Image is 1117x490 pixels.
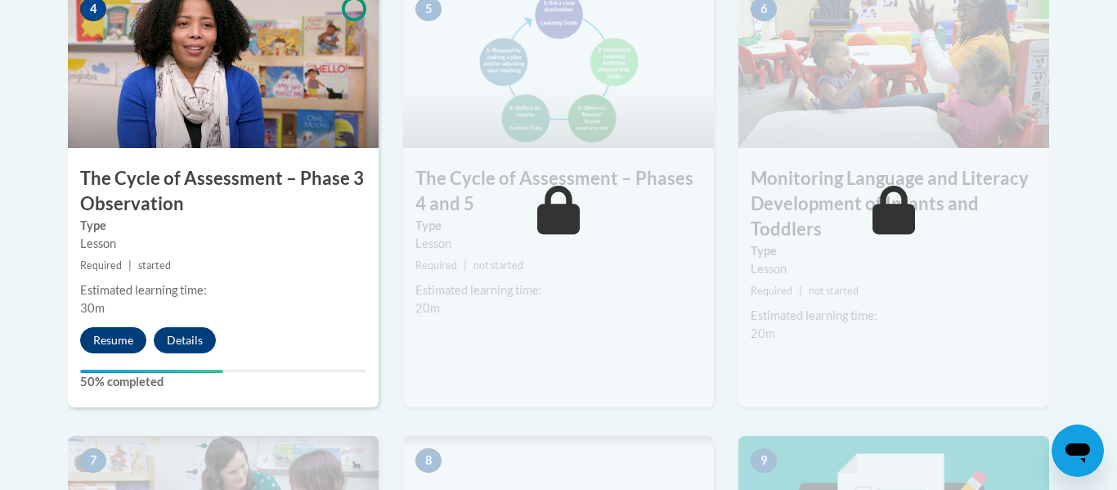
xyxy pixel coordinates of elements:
[799,285,802,297] span: |
[415,217,702,235] label: Type
[751,448,777,473] span: 9
[809,285,859,297] span: not started
[80,373,366,391] label: 50% completed
[80,259,122,272] span: Required
[415,281,702,299] div: Estimated learning time:
[80,235,366,253] div: Lesson
[403,166,714,217] h3: The Cycle of Assessment – Phases 4 and 5
[415,448,442,473] span: 8
[138,259,171,272] span: started
[751,260,1037,278] div: Lesson
[1052,425,1104,477] iframe: Button to launch messaging window
[738,166,1049,241] h3: Monitoring Language and Literacy Development of Infants and Toddlers
[154,327,216,353] button: Details
[80,327,146,353] button: Resume
[80,448,106,473] span: 7
[415,301,440,315] span: 20m
[751,307,1037,325] div: Estimated learning time:
[80,301,105,315] span: 30m
[415,259,457,272] span: Required
[80,281,366,299] div: Estimated learning time:
[68,166,379,217] h3: The Cycle of Assessment – Phase 3 Observation
[80,217,366,235] label: Type
[751,285,792,297] span: Required
[751,326,775,340] span: 20m
[80,370,223,373] div: Your progress
[464,259,467,272] span: |
[415,235,702,253] div: Lesson
[128,259,132,272] span: |
[751,242,1037,260] label: Type
[473,259,523,272] span: not started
